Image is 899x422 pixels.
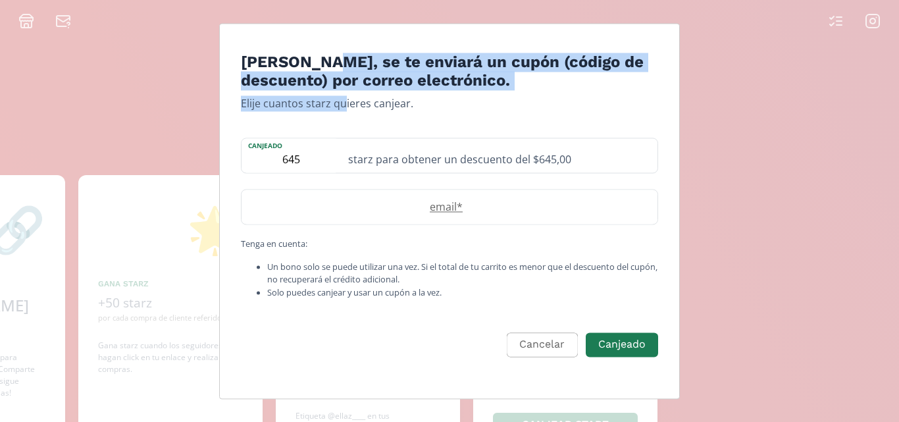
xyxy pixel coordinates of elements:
[586,332,658,357] button: Canjeado
[241,53,658,91] h4: [PERSON_NAME], se te enviará un cupón (código de descuento) por correo electrónico.
[219,23,680,399] div: Edit Program
[241,238,658,251] p: Tenga en cuenta:
[241,96,658,112] p: Elije cuantos starz quieres canjear.
[340,139,657,173] div: starz para obtener un descuento del $645,00
[242,139,340,151] label: Canjeado
[267,286,658,299] li: Solo puedes canjear y usar un cupón a la vez.
[242,199,644,215] label: email *
[267,261,658,286] li: Un bono solo se puede utilizar una vez. Si el total de tu carrito es menor que el descuento del c...
[507,332,577,357] button: Cancelar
